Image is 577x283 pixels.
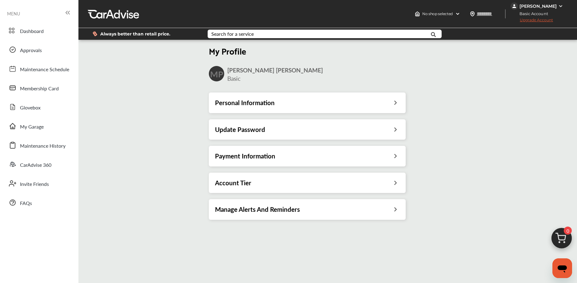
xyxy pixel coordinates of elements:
[215,205,300,213] h3: Manage Alerts And Reminders
[20,199,32,207] span: FAQs
[422,11,453,16] span: No shop selected
[505,9,506,18] img: header-divider.bc55588e.svg
[211,31,254,36] div: Search for a service
[215,179,251,187] h3: Account Tier
[6,80,72,96] a: Membership Card
[6,195,72,211] a: FAQs
[215,99,275,107] h3: Personal Information
[6,175,72,191] a: Invite Friends
[511,10,553,17] span: Basic Account
[6,99,72,115] a: Glovebox
[558,4,563,9] img: WGsFRI8htEPBVLJbROoPRyZpYNWhNONpIPPETTm6eUC0GeLEiAAAAAElFTkSuQmCC
[6,23,72,39] a: Dashboard
[6,61,72,77] a: Maintenance Schedule
[6,118,72,134] a: My Garage
[519,3,557,9] div: [PERSON_NAME]
[215,125,265,133] h3: Update Password
[20,123,44,131] span: My Garage
[209,45,406,56] h2: My Profile
[552,258,572,278] iframe: Button to launch messaging window
[20,142,66,150] span: Maintenance History
[215,152,275,160] h3: Payment Information
[20,27,44,35] span: Dashboard
[20,180,49,188] span: Invite Friends
[511,18,553,25] span: Upgrade Account
[7,11,20,16] span: MENU
[6,156,72,172] a: CarAdvise 360
[20,66,69,74] span: Maintenance Schedule
[227,66,323,74] span: [PERSON_NAME] [PERSON_NAME]
[6,42,72,58] a: Approvals
[455,11,460,16] img: header-down-arrow.9dd2ce7d.svg
[20,104,41,112] span: Glovebox
[20,161,51,169] span: CarAdvise 360
[511,2,518,10] img: jVpblrzwTbfkPYzPPzSLxeg0AAAAASUVORK5CYII=
[100,32,170,36] span: Always better than retail price.
[547,225,576,255] img: cart_icon.3d0951e8.svg
[210,68,223,79] h2: MP
[470,11,475,16] img: location_vector.a44bc228.svg
[93,31,97,36] img: dollor_label_vector.a70140d1.svg
[564,227,572,235] span: 0
[415,11,420,16] img: header-home-logo.8d720a4f.svg
[20,47,42,55] span: Approvals
[227,74,241,83] span: Basic
[20,85,59,93] span: Membership Card
[6,137,72,153] a: Maintenance History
